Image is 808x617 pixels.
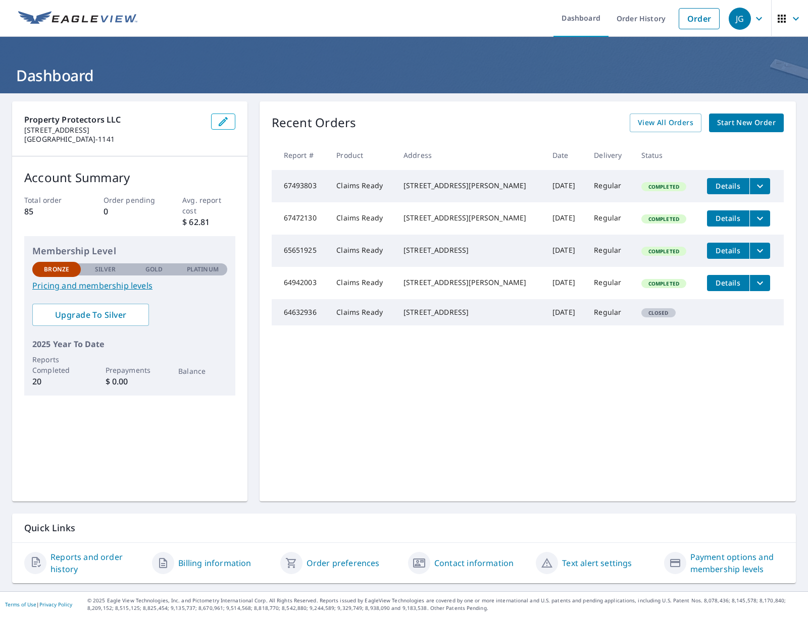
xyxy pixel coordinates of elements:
td: [DATE] [544,299,586,325]
a: Upgrade To Silver [32,304,149,326]
a: View All Orders [630,114,701,132]
span: Start New Order [717,117,776,129]
td: 64942003 [272,267,329,299]
p: 0 [104,205,156,217]
th: Delivery [586,140,633,170]
a: Pricing and membership levels [32,279,227,292]
a: Terms of Use [5,601,36,608]
span: Details [713,181,743,191]
div: [STREET_ADDRESS][PERSON_NAME] [403,181,536,191]
th: Status [633,140,699,170]
td: 67493803 [272,170,329,202]
td: Regular [586,267,633,299]
p: Gold [145,265,163,274]
td: Claims Ready [328,299,395,325]
span: Completed [642,280,685,287]
div: [STREET_ADDRESS][PERSON_NAME] [403,213,536,223]
a: Payment options and membership levels [690,551,784,575]
a: Reports and order history [50,551,144,575]
span: Completed [642,183,685,190]
p: Account Summary [24,169,235,187]
p: Membership Level [32,244,227,258]
button: filesDropdownBtn-64942003 [749,275,770,291]
p: [STREET_ADDRESS] [24,126,203,135]
button: filesDropdownBtn-65651925 [749,243,770,259]
div: JG [729,8,751,30]
td: Regular [586,170,633,202]
td: Regular [586,202,633,235]
p: Total order [24,195,77,205]
td: [DATE] [544,202,586,235]
th: Report # [272,140,329,170]
button: detailsBtn-64942003 [707,275,749,291]
span: Completed [642,248,685,255]
p: [GEOGRAPHIC_DATA]-1141 [24,135,203,144]
td: [DATE] [544,267,586,299]
td: 65651925 [272,235,329,267]
th: Product [328,140,395,170]
span: Details [713,213,743,223]
button: detailsBtn-65651925 [707,243,749,259]
p: Reports Completed [32,354,81,375]
span: Completed [642,215,685,222]
th: Date [544,140,586,170]
p: 20 [32,375,81,387]
td: Claims Ready [328,267,395,299]
button: detailsBtn-67472130 [707,210,749,227]
span: Closed [642,309,675,316]
p: Recent Orders [272,114,357,132]
a: Order [679,8,720,29]
td: [DATE] [544,235,586,267]
span: Details [713,246,743,255]
span: View All Orders [638,117,693,129]
a: Contact information [434,557,514,569]
p: Balance [178,366,227,376]
h1: Dashboard [12,65,796,86]
p: Quick Links [24,522,784,534]
p: © 2025 Eagle View Technologies, Inc. and Pictometry International Corp. All Rights Reserved. Repo... [87,597,803,612]
th: Address [395,140,544,170]
p: Silver [95,265,116,274]
p: 85 [24,205,77,217]
p: Prepayments [106,365,154,375]
td: Claims Ready [328,170,395,202]
td: Claims Ready [328,202,395,235]
p: 2025 Year To Date [32,338,227,350]
td: 64632936 [272,299,329,325]
div: [STREET_ADDRESS] [403,307,536,317]
td: 67472130 [272,202,329,235]
span: Upgrade To Silver [40,309,141,320]
span: Details [713,278,743,288]
a: Privacy Policy [39,601,72,608]
p: Property Protectors LLC [24,114,203,126]
p: Bronze [44,265,69,274]
p: Platinum [187,265,219,274]
a: Order preferences [307,557,380,569]
img: EV Logo [18,11,137,26]
a: Billing information [178,557,251,569]
div: [STREET_ADDRESS][PERSON_NAME] [403,277,536,288]
button: filesDropdownBtn-67472130 [749,210,770,227]
p: | [5,601,72,607]
td: Claims Ready [328,235,395,267]
p: $ 62.81 [182,216,235,228]
p: Avg. report cost [182,195,235,216]
a: Text alert settings [562,557,632,569]
div: [STREET_ADDRESS] [403,245,536,255]
button: filesDropdownBtn-67493803 [749,178,770,194]
button: detailsBtn-67493803 [707,178,749,194]
a: Start New Order [709,114,784,132]
td: Regular [586,299,633,325]
td: [DATE] [544,170,586,202]
p: $ 0.00 [106,375,154,387]
td: Regular [586,235,633,267]
p: Order pending [104,195,156,205]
